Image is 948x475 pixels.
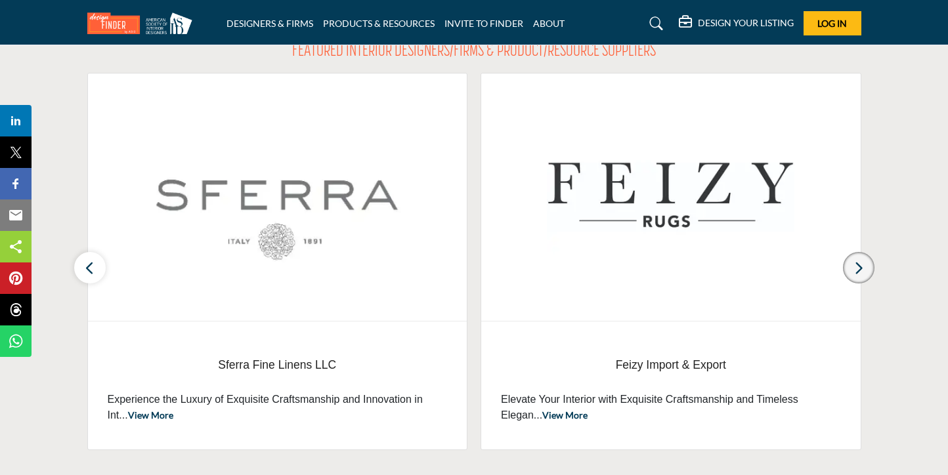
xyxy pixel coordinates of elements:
img: Site Logo [87,12,199,34]
img: Feizy Import & Export [481,73,861,321]
h5: DESIGN YOUR LISTING [698,17,794,29]
a: Sferra Fine Linens LLC [108,348,448,382]
img: Sferra Fine Linens LLC [88,73,467,321]
span: Feizy Import & Export [501,356,841,373]
a: View More [128,409,173,421]
a: DESIGNERS & FIRMS [226,18,313,29]
h2: FEATURED INTERIOR DESIGNERS/FIRMS & PRODUCT/RESOURCE SUPPLIERS [292,41,656,63]
span: Log In [817,18,847,29]
p: Experience the Luxury of Exquisite Craftsmanship and Innovation in Int... [108,392,448,423]
a: Feizy Import & Export [501,348,841,382]
a: PRODUCTS & RESOURCES [323,18,435,29]
p: Elevate Your Interior with Exquisite Craftsmanship and Timeless Elegan... [501,392,841,423]
a: ABOUT [533,18,565,29]
a: View More [542,409,588,421]
a: INVITE TO FINDER [444,18,523,29]
div: DESIGN YOUR LISTING [679,16,794,31]
a: Search [637,13,672,34]
span: Sferra Fine Linens LLC [108,356,448,373]
button: Log In [804,11,861,35]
